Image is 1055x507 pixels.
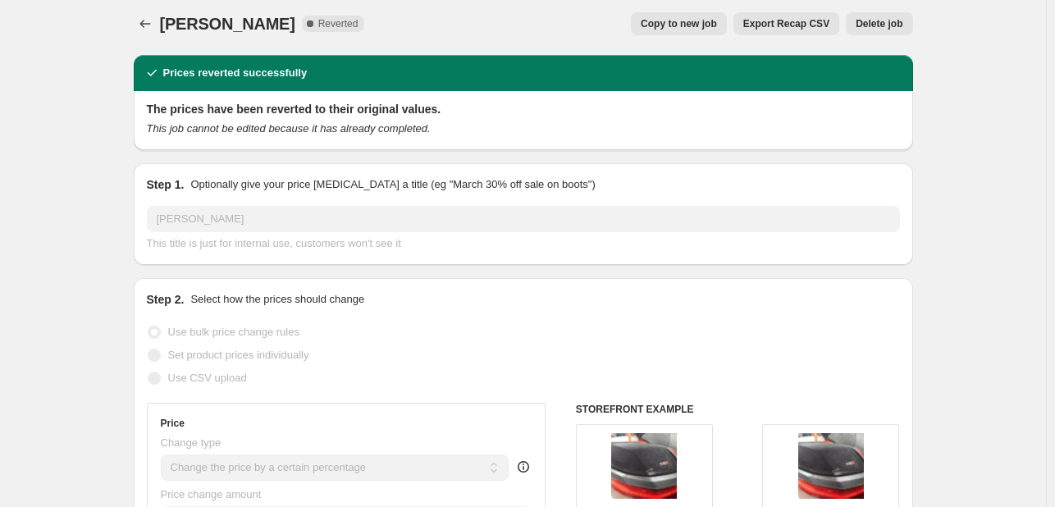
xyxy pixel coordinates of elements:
[147,101,900,117] h2: The prices have been reverted to their original values.
[515,459,532,475] div: help
[147,176,185,193] h2: Step 1.
[631,12,727,35] button: Copy to new job
[641,17,717,30] span: Copy to new job
[161,488,262,500] span: Price change amount
[798,433,864,499] img: CerwinVega23.5-24HarleyDavidson6x9Cut-inlidkitw_speakers_80x.jpg
[147,122,431,135] i: This job cannot be edited because it has already completed.
[160,15,295,33] span: [PERSON_NAME]
[743,17,829,30] span: Export Recap CSV
[190,291,364,308] p: Select how the prices should change
[134,12,157,35] button: Price change jobs
[147,237,401,249] span: This title is just for internal use, customers won't see it
[856,17,902,30] span: Delete job
[163,65,308,81] h2: Prices reverted successfully
[733,12,839,35] button: Export Recap CSV
[161,417,185,430] h3: Price
[576,403,900,416] h6: STOREFRONT EXAMPLE
[147,291,185,308] h2: Step 2.
[168,326,299,338] span: Use bulk price change rules
[168,349,309,361] span: Set product prices individually
[318,17,359,30] span: Reverted
[147,206,900,232] input: 30% off holiday sale
[190,176,595,193] p: Optionally give your price [MEDICAL_DATA] a title (eg "March 30% off sale on boots")
[168,372,247,384] span: Use CSV upload
[611,433,677,499] img: CerwinVega23.5-24HarleyDavidson6x9Cut-inlidkitw_speakers_80x.jpg
[161,436,222,449] span: Change type
[846,12,912,35] button: Delete job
